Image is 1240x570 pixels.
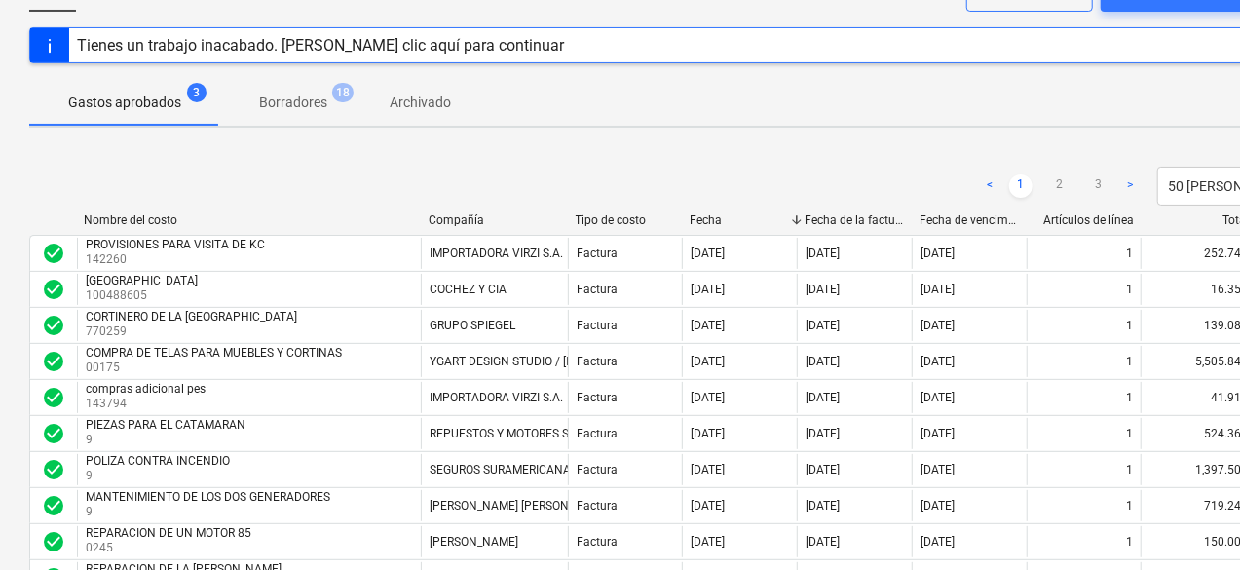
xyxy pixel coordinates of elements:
div: 1 [1126,499,1133,513]
div: 1 [1126,355,1133,368]
span: check_circle [42,494,65,517]
a: Page 3 [1087,174,1110,198]
span: check_circle [42,458,65,481]
span: check_circle [42,278,65,301]
p: 9 [86,504,334,520]
div: [DATE] [806,247,840,260]
div: [DATE] [921,427,955,440]
div: COCHEZ Y CIA [430,283,507,296]
div: La factura fue aprobada [42,458,65,481]
div: [DATE] [806,463,840,476]
div: Fecha [691,213,790,227]
p: 00175 [86,360,346,376]
div: [GEOGRAPHIC_DATA] [86,274,198,287]
div: [DATE] [806,319,840,332]
div: Tienes un trabajo inacabado. [PERSON_NAME] clic aquí para continuar [77,36,564,55]
a: Page 2 [1048,174,1071,198]
div: Factura [577,283,618,296]
p: Gastos aprobados [68,93,181,113]
p: 770259 [86,323,301,340]
div: [DATE] [921,283,955,296]
div: La factura fue aprobada [42,242,65,265]
div: [PERSON_NAME] [PERSON_NAME] MC ELFRESH [430,499,682,513]
div: La factura fue aprobada [42,314,65,337]
div: [PERSON_NAME] [430,535,518,549]
div: [DATE] [806,391,840,404]
div: Factura [577,319,618,332]
div: SEGUROS SURAMERICANA [430,463,571,476]
div: 1 [1126,283,1133,296]
div: MANTENIMIENTO DE LOS DOS GENERADORES [86,490,330,504]
p: 9 [86,432,249,448]
div: IMPORTADORA VIRZI S.A. [430,391,563,404]
div: [DATE] [806,499,840,513]
div: CORTINERO DE LA [GEOGRAPHIC_DATA] [86,310,297,323]
p: Borradores [259,93,327,113]
div: Fecha de la factura [805,213,904,227]
div: REPARACION DE UN MOTOR 85 [86,526,251,540]
div: [DATE] [691,427,725,440]
div: GRUPO SPIEGEL [430,319,515,332]
div: Factura [577,391,618,404]
div: [DATE] [921,247,955,260]
div: [DATE] [806,535,840,549]
div: [DATE] [691,391,725,404]
div: [DATE] [691,283,725,296]
div: Compañía [429,213,560,227]
div: Factura [577,463,618,476]
div: [DATE] [691,463,725,476]
div: [DATE] [921,391,955,404]
div: [DATE] [691,247,725,260]
span: check_circle [42,386,65,409]
div: REPUESTOS Y MOTORES S.A. [430,427,582,440]
p: 143794 [86,396,209,412]
div: Factura [577,355,618,368]
div: [DATE] [806,355,840,368]
div: Tipo de costo [576,213,675,227]
div: Factura [577,499,618,513]
div: [DATE] [921,319,955,332]
div: [DATE] [691,535,725,549]
span: check_circle [42,242,65,265]
a: Page 1 is your current page [1009,174,1033,198]
span: check_circle [42,350,65,373]
div: 1 [1126,427,1133,440]
p: 0245 [86,540,255,556]
div: 1 [1126,319,1133,332]
div: [DATE] [921,355,955,368]
div: Factura [577,427,618,440]
div: Fecha de vencimiento [920,213,1019,227]
div: 1 [1126,247,1133,260]
div: YGART DESIGN STUDIO / [PERSON_NAME] [430,355,652,368]
div: PIEZAS PARA EL CATAMARAN [86,418,245,432]
div: IMPORTADORA VIRZI S.A. [430,247,563,260]
div: La factura fue aprobada [42,422,65,445]
p: Archivado [390,93,451,113]
span: check_circle [42,530,65,553]
div: Artículos de línea [1034,213,1134,227]
div: [DATE] [921,535,955,549]
div: [DATE] [921,463,955,476]
div: La factura fue aprobada [42,350,65,373]
div: La factura fue aprobada [42,278,65,301]
div: [DATE] [921,499,955,513]
div: 1 [1126,463,1133,476]
div: PROVISIONES PARA VISITA DE KC [86,238,265,251]
div: POLIZA CONTRA INCENDIO [86,454,230,468]
p: 142260 [86,251,269,268]
div: [DATE] [806,427,840,440]
a: Previous page [978,174,1001,198]
span: check_circle [42,422,65,445]
p: 100488605 [86,287,202,304]
span: check_circle [42,314,65,337]
div: La factura fue aprobada [42,494,65,517]
div: 1 [1126,535,1133,549]
div: 1 [1126,391,1133,404]
div: [DATE] [691,355,725,368]
div: La factura fue aprobada [42,386,65,409]
div: La factura fue aprobada [42,530,65,553]
p: 9 [86,468,234,484]
div: Factura [577,247,618,260]
a: Next page [1118,174,1142,198]
div: [DATE] [806,283,840,296]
